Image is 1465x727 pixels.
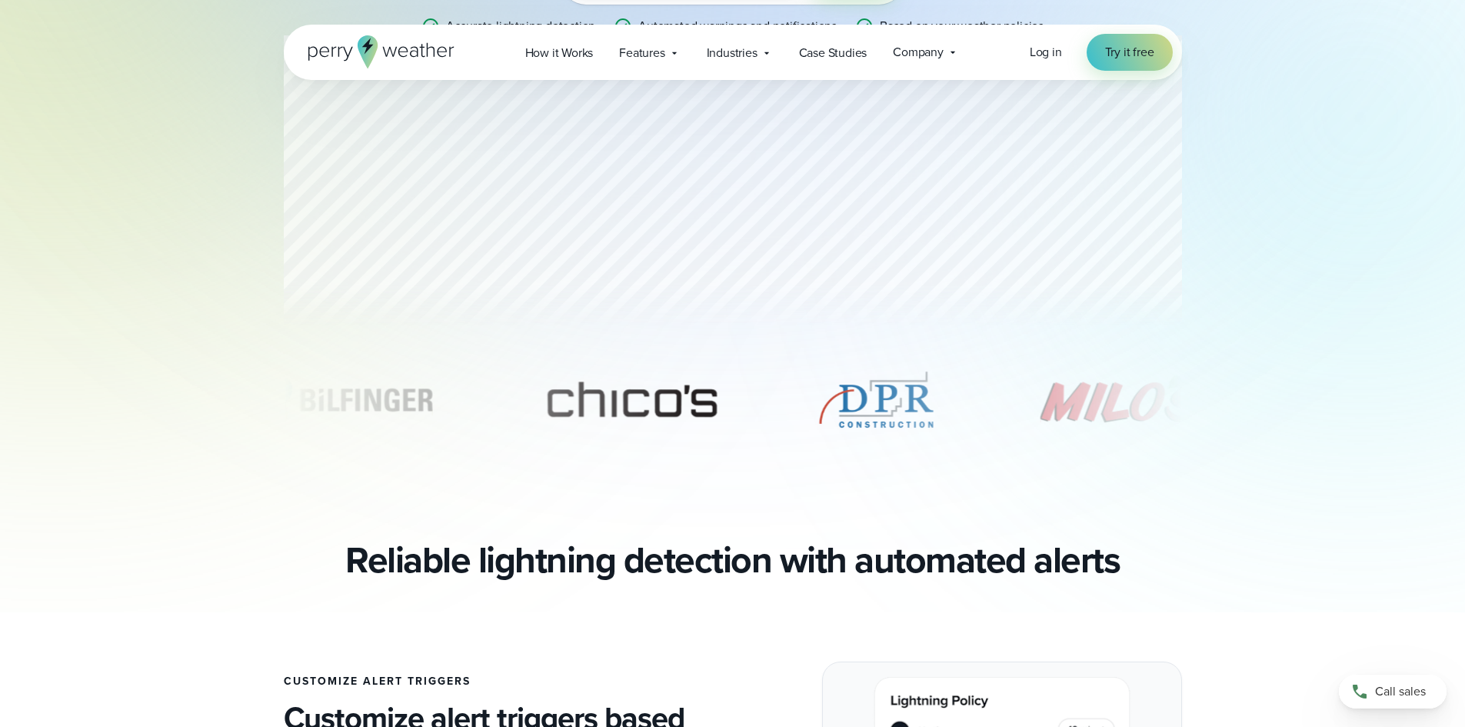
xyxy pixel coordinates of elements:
[1012,362,1230,439] img: Milos.svg
[230,362,448,439] img: Bilfinger.svg
[446,17,595,35] p: Accurate lightning detection
[230,362,448,439] div: 1 of 11
[1339,675,1447,709] a: Call sales
[815,362,938,439] img: DPR-Construction.svg
[799,44,867,62] span: Case Studies
[1087,34,1173,71] a: Try it free
[880,17,1044,35] p: Based on your weather policies
[1105,43,1154,62] span: Try it free
[707,44,757,62] span: Industries
[786,37,881,68] a: Case Studies
[1030,43,1062,62] a: Log in
[1375,682,1426,701] span: Call sales
[284,362,1182,446] div: slideshow
[345,539,1120,582] h2: Reliable lightning detection with automated alerts
[523,362,741,439] img: Chicos.svg
[523,362,741,439] div: 2 of 11
[893,43,944,62] span: Company
[284,675,721,688] h3: CUSTOMIZE ALERT TRIGGERS
[512,37,607,68] a: How it Works
[619,44,664,62] span: Features
[1030,43,1062,61] span: Log in
[1012,362,1230,439] div: 4 of 11
[815,362,938,439] div: 3 of 11
[638,17,837,35] p: Automated warnings and notifications
[525,44,594,62] span: How it Works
